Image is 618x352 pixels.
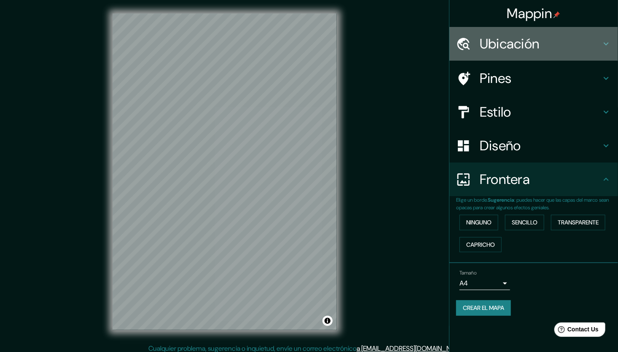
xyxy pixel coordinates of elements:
[505,215,544,230] button: Sencillo
[459,215,498,230] button: Ninguno
[459,269,477,277] label: Tamaño
[543,319,609,343] iframe: Help widget launcher
[488,197,514,203] b: Sugerencia
[480,171,601,188] h4: Frontera
[551,215,605,230] button: Transparente
[480,137,601,154] h4: Diseño
[449,61,618,95] div: Pines
[554,11,560,18] img: pin-icon.png
[480,35,601,52] h4: Ubicación
[449,27,618,61] div: Ubicación
[459,237,502,253] button: Capricho
[449,163,618,196] div: Frontera
[558,217,599,228] font: Transparente
[449,95,618,129] div: Estilo
[466,240,495,250] font: Capricho
[459,277,510,290] div: A4
[466,217,492,228] font: Ninguno
[463,303,504,313] font: Crear el mapa
[507,5,552,22] font: Mappin
[456,196,618,211] p: Elige un borde. : puedes hacer que las capas del marco sean opacas para crear algunos efectos gen...
[512,217,537,228] font: Sencillo
[449,129,618,163] div: Diseño
[480,70,601,87] h4: Pines
[113,13,337,330] canvas: Mapa
[480,104,601,120] h4: Estilo
[456,300,511,316] button: Crear el mapa
[322,316,333,326] button: Alternar atribución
